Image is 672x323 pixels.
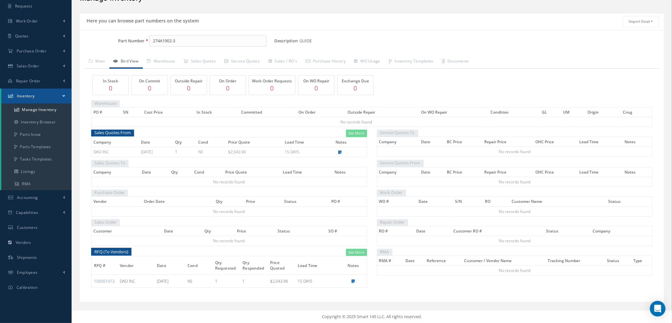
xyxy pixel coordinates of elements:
span: Warehouse [91,99,120,107]
td: NE [196,147,226,157]
th: Lead Time [577,137,623,147]
span: Price Quoted [270,259,284,271]
h5: In Stock [94,79,127,83]
h5: Exchange Due [339,79,372,83]
th: On Order [296,107,346,117]
span: Capabilities [16,210,38,215]
th: Cond [192,167,223,177]
th: BC Price [445,137,483,147]
th: Customer RO # [451,226,544,236]
td: No records found [91,236,367,246]
td: 1 [173,147,196,157]
a: RMA [1,178,72,190]
th: Date [419,167,445,177]
th: Vendor [91,197,142,206]
th: Date [404,256,425,266]
th: Status [282,197,329,206]
a: Bird View [109,55,143,69]
th: Lead Time [281,167,333,177]
h5: On Order [212,79,244,83]
th: Lead Time [283,137,334,147]
th: Qty [203,226,235,236]
th: Repair Price [482,167,533,177]
span: Repair Order [377,218,408,226]
th: Price Quote [223,167,281,177]
th: Origin [585,107,621,117]
h5: On Commit [133,79,166,83]
td: 15 DAYS [295,275,340,288]
span: Calibration [17,285,37,290]
p: 0 [251,83,294,93]
a: Inventory Templates [385,55,438,69]
th: Cost Price [142,107,194,117]
th: Status [276,226,326,236]
th: Type [631,256,652,266]
span: Vendor [120,262,133,268]
td: No records found [91,177,367,187]
th: OHC Price [533,137,577,147]
span: Quotes [15,33,29,39]
span: Date [157,262,166,268]
a: Service Quotes [220,55,264,69]
td: 1 [213,275,240,288]
div: Copyright © 2025 Smart 145 LLC. All rights reserved. [78,314,665,320]
th: In Stock [195,107,239,117]
td: No records found [377,236,652,246]
th: On WO Repair [419,107,489,117]
td: No records found [377,206,652,216]
button: Import Excel [623,16,659,27]
td: No records found [91,206,367,216]
th: Qty [173,137,196,147]
label: Description [274,38,298,43]
span: Sales Order [17,63,39,69]
th: Status [544,226,591,236]
span: Purchase Order [17,48,47,54]
th: Company [591,226,652,236]
th: Status [605,256,631,266]
a: Sales / RO's [264,55,301,69]
th: Customer [91,226,162,236]
th: UM [561,107,585,117]
th: RO # [377,226,414,236]
p: 0 [172,83,205,93]
span: Cond [187,262,198,268]
a: Main [85,55,109,69]
th: Reference [425,256,462,266]
td: No records found [377,147,652,157]
th: Price Quote [226,137,283,147]
th: Notes [333,167,367,177]
td: [DATE] [139,147,173,157]
th: Company [377,167,419,177]
span: Customers [17,225,38,230]
th: Customer Name [510,197,606,206]
td: NE [185,275,213,288]
p: 0 [212,83,244,93]
th: Qty [169,167,193,177]
span: Work Order [377,189,406,197]
span: Sales Quotes From [91,129,134,137]
span: Sales Quotes To [91,159,129,167]
th: Cnsg [621,107,652,117]
th: Date [162,226,203,236]
th: Status [606,197,652,206]
td: $2,043.96 [226,147,283,157]
a: Parts Issue [1,128,72,141]
a: WO Usage [350,55,385,69]
th: S/N [453,197,483,206]
th: BC Price [445,167,483,177]
td: No records found [377,177,652,187]
span: Repair Order [16,78,41,84]
a: See More [346,130,367,137]
a: 100001413 [94,278,115,284]
th: Customer / Vendor Name [462,256,546,266]
th: PO # [91,107,121,117]
span: Lead Time [298,262,318,268]
th: OHC Price [533,167,577,177]
th: Price [235,226,276,236]
span: Notes [348,262,359,268]
th: Condition [488,107,540,117]
a: Sales Quotes [180,55,220,69]
span: Shipments [17,255,37,260]
th: SN [121,107,142,117]
span: Inventory [17,93,35,99]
